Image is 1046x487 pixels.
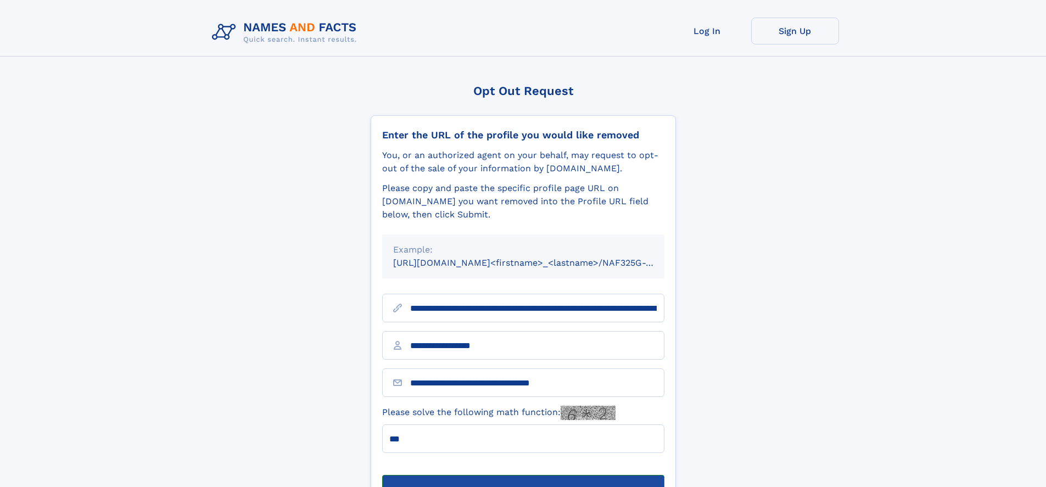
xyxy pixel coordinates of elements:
[382,149,664,175] div: You, or an authorized agent on your behalf, may request to opt-out of the sale of your informatio...
[382,182,664,221] div: Please copy and paste the specific profile page URL on [DOMAIN_NAME] you want removed into the Pr...
[393,258,685,268] small: [URL][DOMAIN_NAME]<firstname>_<lastname>/NAF325G-xxxxxxxx
[208,18,366,47] img: Logo Names and Facts
[393,243,653,256] div: Example:
[382,406,616,420] label: Please solve the following math function:
[663,18,751,44] a: Log In
[382,129,664,141] div: Enter the URL of the profile you would like removed
[371,84,676,98] div: Opt Out Request
[751,18,839,44] a: Sign Up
